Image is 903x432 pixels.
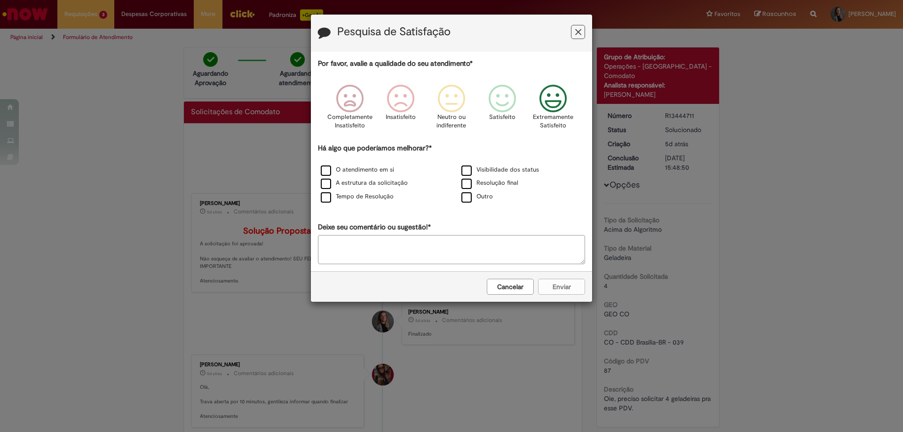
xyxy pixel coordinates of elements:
p: Extremamente Satisfeito [533,113,573,130]
p: Completamente Insatisfeito [327,113,372,130]
div: Satisfeito [478,78,526,142]
label: Pesquisa de Satisfação [337,26,451,38]
button: Cancelar [487,279,534,295]
label: A estrutura da solicitação [321,179,408,188]
label: Tempo de Resolução [321,192,394,201]
div: Insatisfeito [377,78,425,142]
label: O atendimento em si [321,165,394,174]
div: Completamente Insatisfeito [325,78,373,142]
label: Outro [461,192,493,201]
label: Visibilidade dos status [461,165,539,174]
div: Neutro ou indiferente [428,78,475,142]
p: Neutro ou indiferente [435,113,468,130]
p: Satisfeito [489,113,515,122]
p: Insatisfeito [386,113,416,122]
label: Resolução final [461,179,518,188]
div: Extremamente Satisfeito [529,78,577,142]
label: Por favor, avalie a qualidade do seu atendimento* [318,59,473,69]
label: Deixe seu comentário ou sugestão!* [318,222,431,232]
div: Há algo que poderíamos melhorar?* [318,143,585,204]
